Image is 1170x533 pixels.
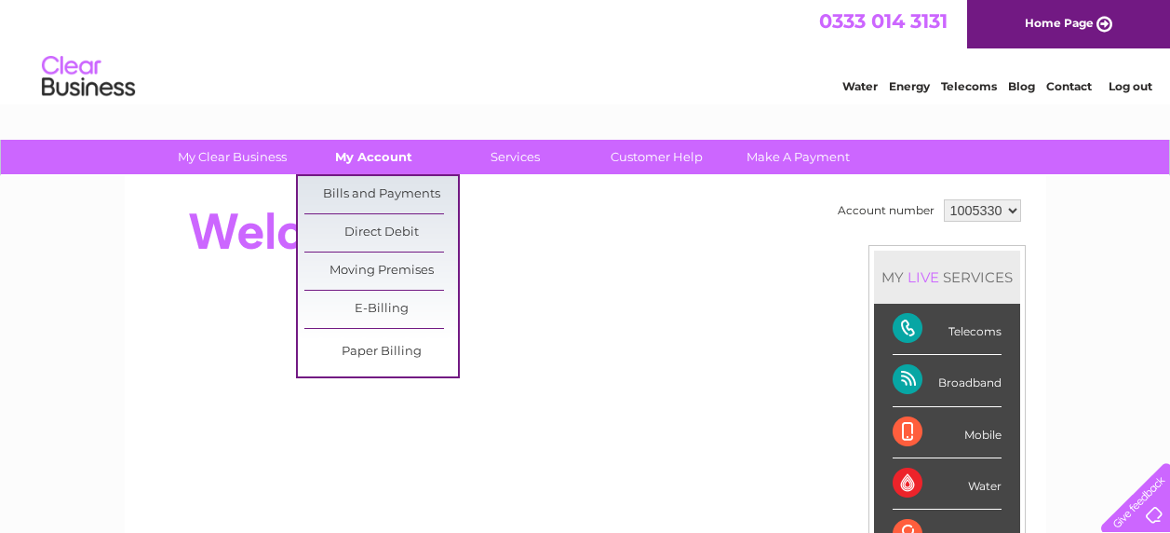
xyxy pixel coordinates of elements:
a: Services [438,140,592,174]
td: Account number [833,195,939,226]
a: Telecoms [941,79,997,93]
a: E-Billing [304,291,458,328]
a: Contact [1046,79,1092,93]
a: Paper Billing [304,334,458,371]
div: Broadband [893,355,1002,406]
a: Energy [889,79,930,93]
a: Bills and Payments [304,176,458,213]
div: LIVE [904,268,943,286]
div: Mobile [893,407,1002,458]
div: Clear Business is a trading name of Verastar Limited (registered in [GEOGRAPHIC_DATA] No. 3667643... [146,10,1026,90]
a: My Clear Business [155,140,309,174]
div: MY SERVICES [874,251,1020,304]
div: Telecoms [893,304,1002,355]
a: Make A Payment [721,140,875,174]
a: Customer Help [580,140,733,174]
a: 0333 014 3131 [819,9,948,33]
a: Water [842,79,878,93]
a: Blog [1008,79,1035,93]
img: logo.png [41,48,136,105]
a: Log out [1109,79,1152,93]
a: Direct Debit [304,214,458,252]
a: Moving Premises [304,253,458,290]
a: My Account [297,140,451,174]
div: Water [893,458,1002,510]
